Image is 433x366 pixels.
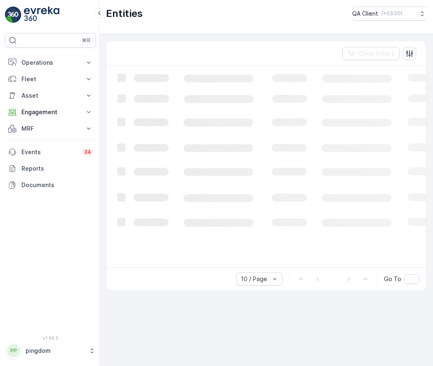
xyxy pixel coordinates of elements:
[21,91,80,100] p: Asset
[5,160,96,177] a: Reports
[342,47,400,60] button: Clear Filters
[84,149,91,155] p: 34
[5,54,96,71] button: Operations
[21,164,93,173] p: Reports
[21,148,78,156] p: Events
[7,344,20,357] div: PP
[5,87,96,104] button: Asset
[21,181,93,189] p: Documents
[5,177,96,193] a: Documents
[82,37,90,44] p: ⌘B
[5,7,21,23] img: logo
[352,7,426,21] button: QA Client(+03:00)
[5,342,96,359] button: PPpingdom
[21,75,80,83] p: Fleet
[21,59,80,67] p: Operations
[24,7,59,23] img: logo_light-DOdMpM7g.png
[106,7,143,20] p: Entities
[21,108,80,116] p: Engagement
[359,49,395,58] p: Clear Filters
[384,275,401,283] span: Go To
[26,347,85,355] p: pingdom
[5,120,96,137] button: MRF
[21,124,80,133] p: MRF
[5,335,96,340] span: v 1.49.0
[381,10,402,17] p: ( +03:00 )
[5,104,96,120] button: Engagement
[352,9,378,18] p: QA Client
[5,144,96,160] a: Events34
[5,71,96,87] button: Fleet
